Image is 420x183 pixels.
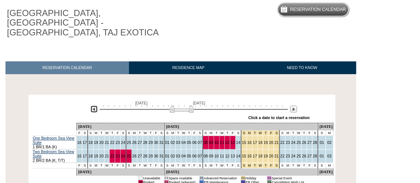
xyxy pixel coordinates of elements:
a: 01 [165,140,169,145]
td: T [148,163,153,168]
td: Holiday [245,176,263,180]
td: S [236,130,241,136]
h5: Reservation Calendar [290,7,346,12]
a: 31 [159,154,164,158]
td: W [181,130,186,136]
td: S [197,163,203,168]
a: 02 [171,140,175,145]
a: 22 [280,140,285,145]
td: T [225,130,230,136]
td: F [192,163,197,168]
td: S [88,130,93,136]
td: S [88,163,93,168]
td: President's Week 2026 [252,130,257,136]
a: 25 [127,154,131,158]
td: W [142,163,148,168]
td: President's Week 2026 [263,163,268,168]
a: 23 [286,154,290,158]
td: M [208,130,214,136]
a: 19 [94,154,98,158]
a: Two Bedroom Sea View Suite [33,149,75,158]
td: F [153,163,159,168]
a: 04 [182,140,186,145]
td: W [181,163,186,168]
a: 02 [327,154,332,158]
a: 29 [148,154,153,158]
a: 15 [242,140,246,145]
a: 02 [171,154,175,158]
a: 05 [187,140,191,145]
a: 09 [209,140,213,145]
a: 25 [127,140,131,145]
a: 28 [143,154,148,158]
td: M [285,163,290,168]
a: 07 [198,154,202,158]
td: T [225,163,230,168]
a: 10 [214,140,219,145]
a: 05 [187,154,191,158]
td: S [126,130,131,136]
a: 12 [225,154,229,158]
td: W [104,163,110,168]
td: [DATE] [164,168,318,176]
a: 17 [253,154,257,158]
img: Next [290,106,297,113]
td: S [159,130,164,136]
a: 08 [203,140,208,145]
td: T [214,163,219,168]
td: S [236,163,241,168]
td: F [307,163,312,168]
td: T [186,130,192,136]
a: NEED TO KNOW [248,61,356,74]
a: 23 [115,154,120,158]
a: 24 [291,154,295,158]
td: President's Week 2026 [274,130,279,136]
a: RESERVATION CALENDAR [5,61,129,74]
a: 20 [99,154,104,158]
td: W [219,163,225,168]
td: S [203,130,208,136]
td: F [153,130,159,136]
a: 13 [230,140,235,145]
td: S [82,130,88,136]
td: Unavailable [143,176,160,180]
a: 11 [220,154,224,158]
td: Special Event [271,176,304,180]
a: 20 [99,140,104,145]
a: 26 [302,154,306,158]
td: S [159,163,164,168]
a: 10 [214,154,219,158]
a: 22 [280,154,285,158]
td: M [325,163,333,168]
td: W [104,130,110,136]
a: 01 [320,154,324,158]
td: T [175,130,181,136]
td: T [301,130,307,136]
td: T [137,163,142,168]
td: President's Week 2026 [247,130,252,136]
a: 01 [320,140,324,145]
a: 14 [236,140,240,145]
td: T [290,130,296,136]
td: T [175,163,181,168]
a: 18 [258,140,263,145]
a: 22 [110,154,114,158]
td: F [230,163,236,168]
td: T [214,130,219,136]
a: 24 [291,140,295,145]
td: F [77,163,82,168]
td: F [115,130,121,136]
a: 21 [105,154,109,158]
td: 01 [267,176,271,180]
td: W [219,130,225,136]
a: RESIDENCE MAP [129,61,248,74]
td: [DATE] [164,123,318,130]
a: 23 [115,140,120,145]
a: 28 [313,154,317,158]
td: W [296,163,301,168]
td: T [110,130,115,136]
a: 18 [258,154,263,158]
a: 19 [94,140,98,145]
a: 24 [121,140,125,145]
td: S [203,163,208,168]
